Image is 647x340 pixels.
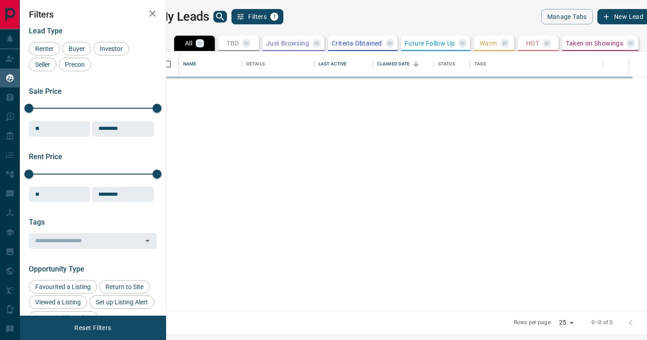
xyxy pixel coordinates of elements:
button: Sort [410,58,422,70]
span: Buyer [65,45,88,52]
p: Taken on Showings [566,40,623,46]
span: Precon [62,61,88,68]
button: Open [141,234,154,247]
div: Tags [474,51,486,77]
span: 1 [271,14,277,20]
div: Set up Building Alert [29,311,97,325]
button: Reset Filters [69,320,117,335]
span: Rent Price [29,152,62,161]
div: Investor [93,42,129,55]
div: Viewed a Listing [29,295,87,309]
span: Seller [32,61,53,68]
div: Claimed Date [377,51,410,77]
p: Just Browsing [266,40,309,46]
p: Criteria Obtained [332,40,382,46]
div: Return to Site [99,280,150,294]
span: Opportunity Type [29,265,84,273]
div: Last Active [314,51,373,77]
h2: Filters [29,9,157,20]
div: Precon [59,58,91,71]
div: Seller [29,58,56,71]
p: Warm [480,40,497,46]
button: Filters1 [231,9,283,24]
div: Details [246,51,265,77]
span: Set up Building Alert [32,314,94,322]
div: Favourited a Listing [29,280,97,294]
span: Sale Price [29,87,62,96]
p: 0–0 of 0 [592,319,613,326]
p: TBD [226,40,239,46]
span: Viewed a Listing [32,299,84,306]
button: search button [213,11,227,23]
div: Name [183,51,197,77]
p: HOT [526,40,539,46]
span: Investor [97,45,126,52]
span: Set up Listing Alert [92,299,151,306]
div: Status [438,51,455,77]
div: Last Active [319,51,347,77]
span: Return to Site [102,283,147,290]
div: Set up Listing Alert [89,295,154,309]
p: Rows per page: [514,319,552,326]
button: Manage Tabs [541,9,593,24]
h1: My Leads [157,9,209,24]
div: Claimed Date [373,51,434,77]
span: Favourited a Listing [32,283,94,290]
p: Future Follow Up [405,40,455,46]
span: Renter [32,45,57,52]
div: 25 [555,316,577,329]
div: Tags [470,51,603,77]
div: Status [434,51,470,77]
p: All [185,40,192,46]
span: Lead Type [29,27,63,35]
div: Buyer [62,42,91,55]
div: Renter [29,42,60,55]
div: Details [242,51,314,77]
span: Tags [29,218,45,226]
div: Name [179,51,242,77]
